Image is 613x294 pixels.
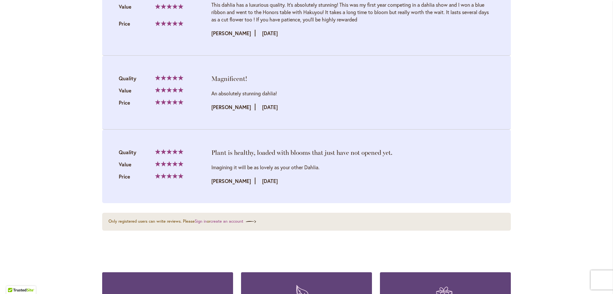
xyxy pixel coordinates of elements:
[155,87,183,92] div: 100%
[119,87,132,94] span: Value
[119,149,136,155] span: Quality
[155,21,183,26] div: 100%
[119,99,130,106] span: Price
[210,219,256,224] a: create an account
[5,271,23,289] iframe: Launch Accessibility Center
[155,173,183,179] div: 100%
[155,99,183,105] div: 100%
[155,4,183,9] div: 100%
[155,149,183,154] div: 100%
[211,74,494,83] div: Magnificent!
[195,219,207,224] a: Sign in
[119,75,136,82] span: Quality
[262,30,278,36] time: [DATE]
[155,161,183,166] div: 100%
[211,90,494,97] div: An absolutely stunning dahlia!
[211,178,255,184] strong: [PERSON_NAME]
[155,75,183,80] div: 100%
[109,217,504,227] div: Only registered users can write reviews. Please or
[119,173,130,180] span: Price
[211,163,494,171] div: Imagining it will be as lovely as your other Dahlia.
[211,1,494,23] div: This dahlia has a luxurious quality. It’s absolutely stunning! This was my first year competing i...
[119,20,130,27] span: Price
[119,161,132,168] span: Value
[262,104,278,110] time: [DATE]
[211,104,255,110] strong: [PERSON_NAME]
[211,30,255,36] strong: [PERSON_NAME]
[119,3,132,10] span: Value
[211,148,494,157] div: Plant is healthy, loaded with blooms that just have not opened yet.
[262,178,278,184] time: [DATE]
